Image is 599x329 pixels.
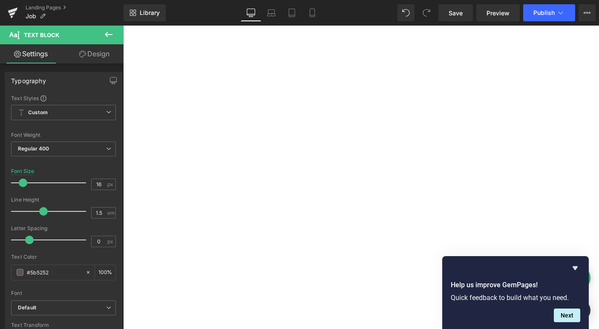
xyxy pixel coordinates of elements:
[451,280,580,290] h2: Help us improve GemPages!
[11,95,116,101] div: Text Styles
[570,263,580,273] button: Hide survey
[63,44,125,63] a: Design
[26,13,36,20] span: Job
[107,239,115,244] span: px
[27,268,81,277] input: Color
[107,210,115,216] span: em
[28,109,48,116] b: Custom
[579,4,596,21] button: More
[554,309,580,322] button: Next question
[241,4,261,21] a: Desktop
[449,9,463,17] span: Save
[476,4,520,21] a: Preview
[11,168,35,174] div: Font Size
[11,197,116,203] div: Line Height
[124,4,166,21] a: New Library
[11,72,46,84] div: Typography
[95,265,115,280] div: %
[24,32,59,38] span: Text Block
[26,4,124,11] a: Landing Pages
[487,9,510,17] span: Preview
[302,4,323,21] a: Mobile
[11,254,116,260] div: Text Color
[451,263,580,322] div: Help us improve GemPages!
[18,145,49,152] b: Regular 400
[18,304,36,312] i: Default
[107,182,115,187] span: px
[397,4,415,21] button: Undo
[11,290,116,296] div: Font
[451,294,580,302] p: Quick feedback to build what you need.
[140,9,160,17] span: Library
[523,4,575,21] button: Publish
[261,4,282,21] a: Laptop
[11,225,116,231] div: Letter Spacing
[11,322,116,328] div: Text Transform
[282,4,302,21] a: Tablet
[11,132,116,138] div: Font Weight
[533,9,555,16] span: Publish
[418,4,435,21] button: Redo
